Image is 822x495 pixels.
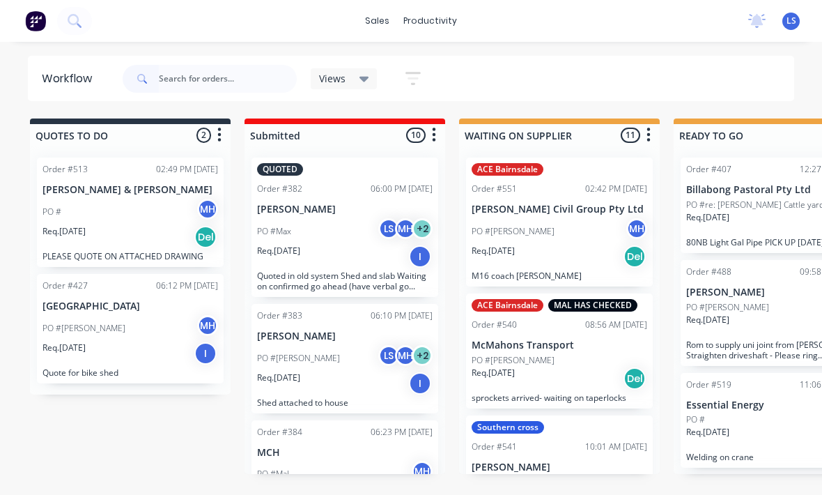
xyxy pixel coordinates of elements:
[548,299,637,312] div: MAL HAS CHECKED
[396,10,464,31] div: productivity
[42,163,88,176] div: Order #513
[257,468,289,480] p: PO #Mal
[159,65,297,93] input: Search for orders...
[319,71,346,86] span: Views
[42,251,218,261] p: PLEASE QUOTE ON ATTACHED DRAWING
[257,310,302,322] div: Order #383
[37,158,224,267] div: Order #51302:49 PM [DATE][PERSON_NAME] & [PERSON_NAME]PO #MHReq.[DATE]DelPLEASE QUOTE ON ATTACHED...
[686,163,731,176] div: Order #407
[257,330,433,342] p: [PERSON_NAME]
[409,372,431,395] div: I
[257,447,433,459] p: MCH
[358,10,396,31] div: sales
[371,183,433,195] div: 06:00 PM [DATE]
[42,225,86,238] p: Req. [DATE]
[378,218,399,239] div: LS
[686,301,769,314] p: PO #[PERSON_NAME]
[686,211,729,224] p: Req. [DATE]
[472,354,555,367] p: PO #[PERSON_NAME]
[686,266,731,278] div: Order #488
[585,441,647,453] div: 10:01 AM [DATE]
[412,345,433,366] div: + 2
[42,280,88,292] div: Order #427
[585,183,647,195] div: 02:42 PM [DATE]
[409,245,431,268] div: I
[371,426,433,439] div: 06:23 PM [DATE]
[472,163,543,176] div: ACE Bairnsdale
[686,426,729,439] p: Req. [DATE]
[623,245,646,268] div: Del
[412,218,433,239] div: + 2
[472,183,517,195] div: Order #551
[156,280,218,292] div: 06:12 PM [DATE]
[257,183,302,195] div: Order #382
[42,70,99,87] div: Workflow
[257,372,300,384] p: Req. [DATE]
[257,426,302,439] div: Order #384
[25,10,46,31] img: Factory
[371,310,433,322] div: 06:10 PM [DATE]
[257,204,433,215] p: [PERSON_NAME]
[378,345,399,366] div: LS
[472,319,517,331] div: Order #540
[42,367,218,378] p: Quote for bike shed
[395,218,416,239] div: MH
[194,226,217,248] div: Del
[42,342,86,354] p: Req. [DATE]
[395,345,416,366] div: MH
[412,461,433,482] div: MH
[197,315,218,336] div: MH
[257,352,340,365] p: PO #[PERSON_NAME]
[42,322,125,335] p: PO #[PERSON_NAME]
[472,245,515,257] p: Req. [DATE]
[472,299,543,312] div: ACE Bairnsdale
[257,397,433,408] p: Shed attached to house
[472,441,517,453] div: Order #541
[786,15,796,27] span: LS
[257,225,291,238] p: PO #Max
[257,271,433,291] p: Quoted in old system Shed and slab Waiting on confirmed go ahead (have verbal go ahead from [PERS...
[194,342,217,365] div: I
[472,271,647,281] p: M16 coach [PERSON_NAME]
[686,314,729,326] p: Req. [DATE]
[472,393,647,403] p: sprockets arrived- waiting on taperlocks
[472,340,647,351] p: McMahons Transport
[623,367,646,390] div: Del
[251,304,438,413] div: Order #38306:10 PM [DATE][PERSON_NAME]PO #[PERSON_NAME]LSMH+2Req.[DATE]IShed attached to house
[42,300,218,312] p: [GEOGRAPHIC_DATA]
[585,319,647,331] div: 08:56 AM [DATE]
[466,294,653,409] div: ACE BairnsdaleMAL HAS CHECKEDOrder #54008:56 AM [DATE]McMahons TransportPO #[PERSON_NAME]Req.[DAT...
[197,199,218,220] div: MH
[472,462,647,473] p: [PERSON_NAME]
[257,245,300,257] p: Req. [DATE]
[156,163,218,176] div: 02:49 PM [DATE]
[42,206,61,218] p: PO #
[466,158,653,287] div: ACE BairnsdaleOrder #55102:42 PM [DATE][PERSON_NAME] Civil Group Pty LtdPO #[PERSON_NAME]MHReq.[D...
[686,379,731,391] div: Order #519
[257,163,303,176] div: QUOTED
[472,225,555,238] p: PO #[PERSON_NAME]
[42,184,218,196] p: [PERSON_NAME] & [PERSON_NAME]
[626,218,647,239] div: MH
[686,413,705,426] p: PO #
[37,274,224,383] div: Order #42706:12 PM [DATE][GEOGRAPHIC_DATA]PO #[PERSON_NAME]MHReq.[DATE]IQuote for bike shed
[472,367,515,379] p: Req. [DATE]
[251,158,438,297] div: QUOTEDOrder #38206:00 PM [DATE][PERSON_NAME]PO #MaxLSMH+2Req.[DATE]IQuoted in old system Shed and...
[472,204,647,215] p: [PERSON_NAME] Civil Group Pty Ltd
[472,421,544,434] div: Southern cross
